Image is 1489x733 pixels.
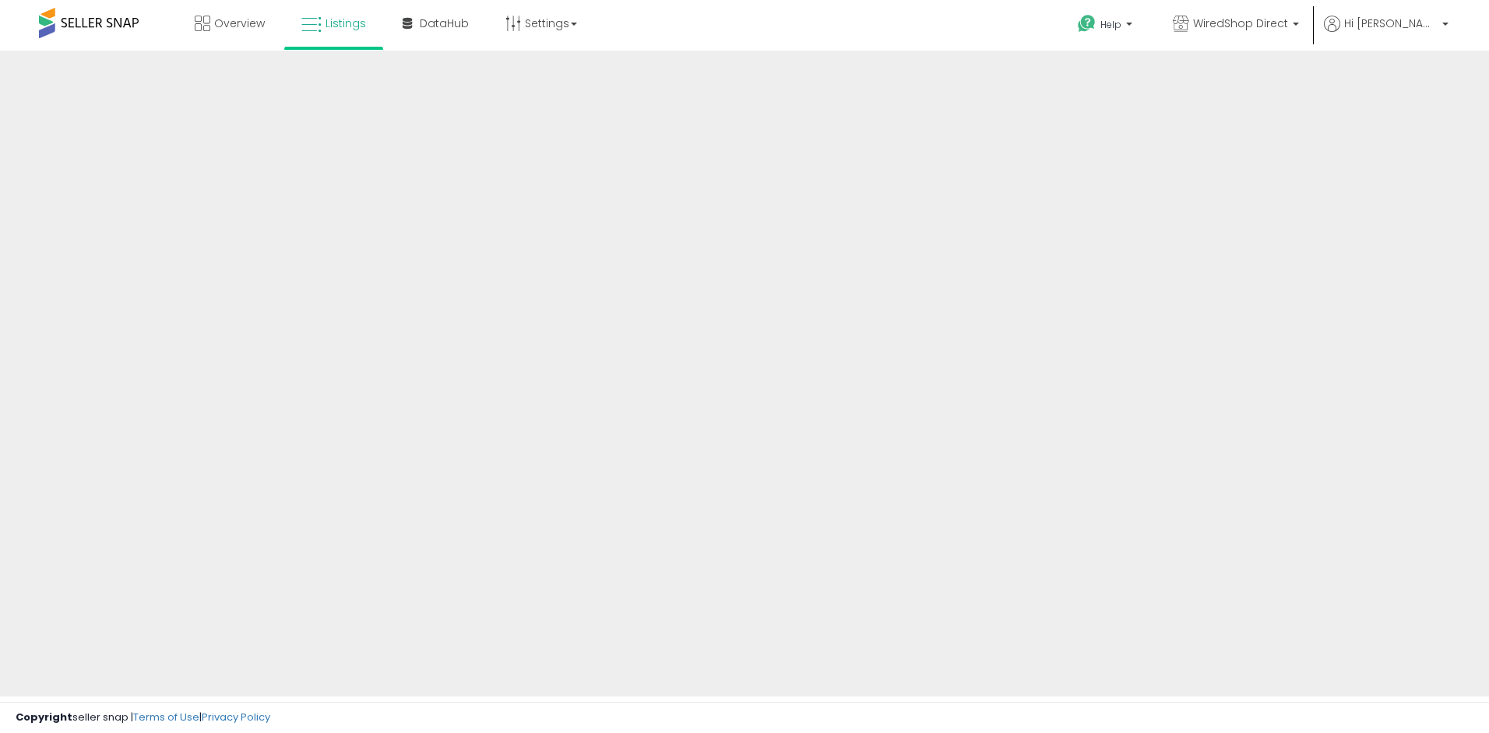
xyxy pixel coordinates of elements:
span: DataHub [420,16,469,31]
span: WiredShop Direct [1193,16,1288,31]
a: Hi [PERSON_NAME] [1324,16,1449,51]
span: Listings [326,16,366,31]
span: Hi [PERSON_NAME] [1344,16,1438,31]
a: Help [1065,2,1148,51]
i: Get Help [1077,14,1097,33]
span: Help [1100,18,1121,31]
span: Overview [214,16,265,31]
